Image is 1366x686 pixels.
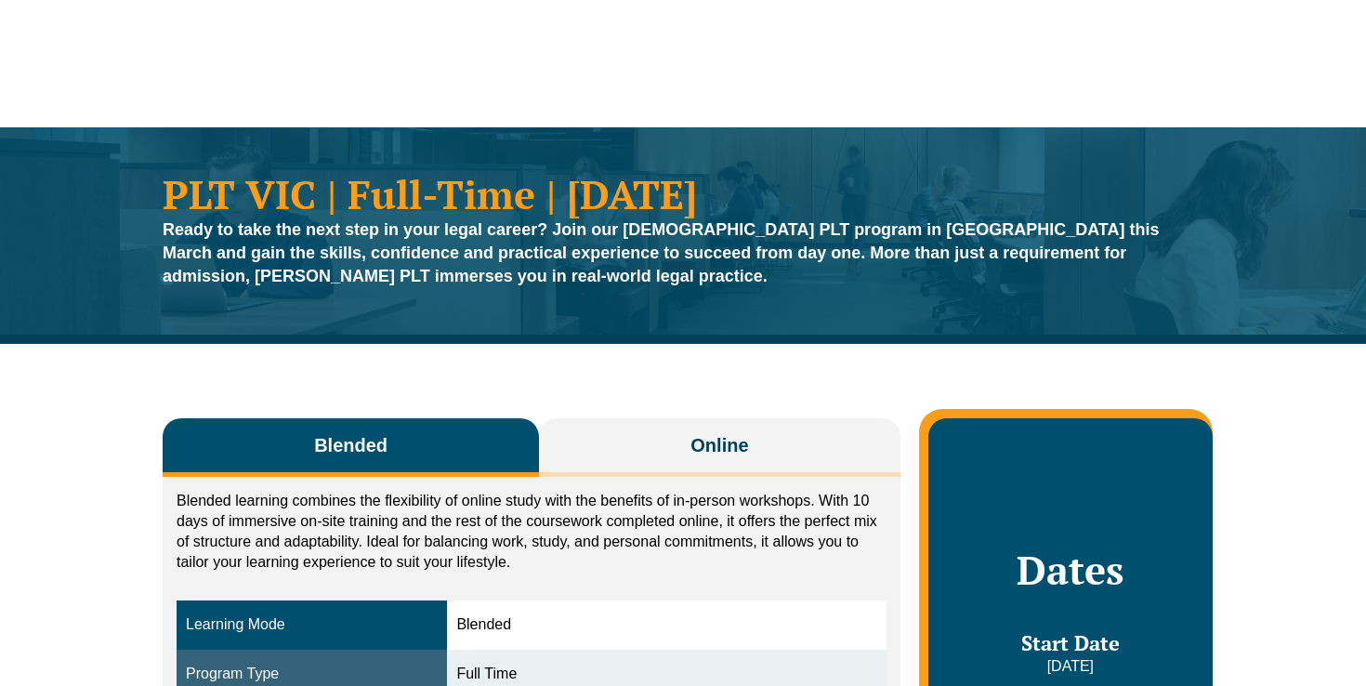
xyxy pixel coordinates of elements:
span: Blended [314,432,387,458]
h1: PLT VIC | Full-Time | [DATE] [163,174,1203,214]
p: Blended learning combines the flexibility of online study with the benefits of in-person workshop... [177,491,887,573]
p: [DATE] [947,656,1194,677]
div: Blended [456,614,876,636]
span: Online [690,432,748,458]
div: Program Type [186,664,438,685]
strong: Ready to take the next step in your legal career? Join our [DEMOGRAPHIC_DATA] PLT program in [GEO... [163,220,1159,285]
div: Learning Mode [186,614,438,636]
h2: Dates [947,547,1194,593]
span: Start Date [1021,629,1120,656]
div: Full Time [456,664,876,685]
